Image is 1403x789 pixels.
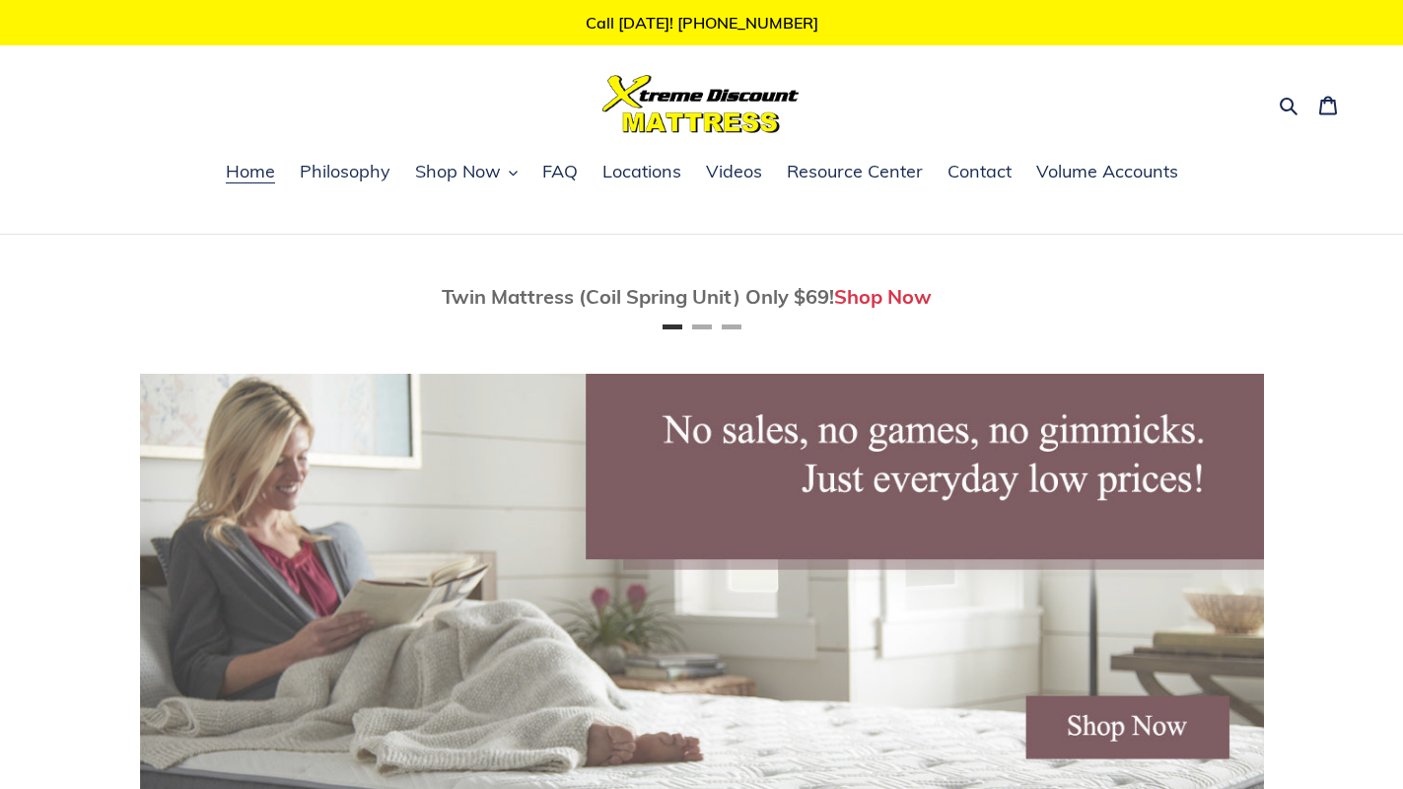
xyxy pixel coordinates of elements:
[834,284,932,309] a: Shop Now
[290,158,400,187] a: Philosophy
[1026,158,1188,187] a: Volume Accounts
[593,158,691,187] a: Locations
[532,158,588,187] a: FAQ
[777,158,933,187] a: Resource Center
[722,324,741,329] button: Page 3
[706,160,762,183] span: Videos
[663,324,682,329] button: Page 1
[947,160,1012,183] span: Contact
[442,284,834,309] span: Twin Mattress (Coil Spring Unit) Only $69!
[415,160,501,183] span: Shop Now
[300,160,390,183] span: Philosophy
[1036,160,1178,183] span: Volume Accounts
[692,324,712,329] button: Page 2
[405,158,527,187] button: Shop Now
[787,160,923,183] span: Resource Center
[602,75,800,133] img: Xtreme Discount Mattress
[602,160,681,183] span: Locations
[226,160,275,183] span: Home
[696,158,772,187] a: Videos
[542,160,578,183] span: FAQ
[216,158,285,187] a: Home
[938,158,1021,187] a: Contact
